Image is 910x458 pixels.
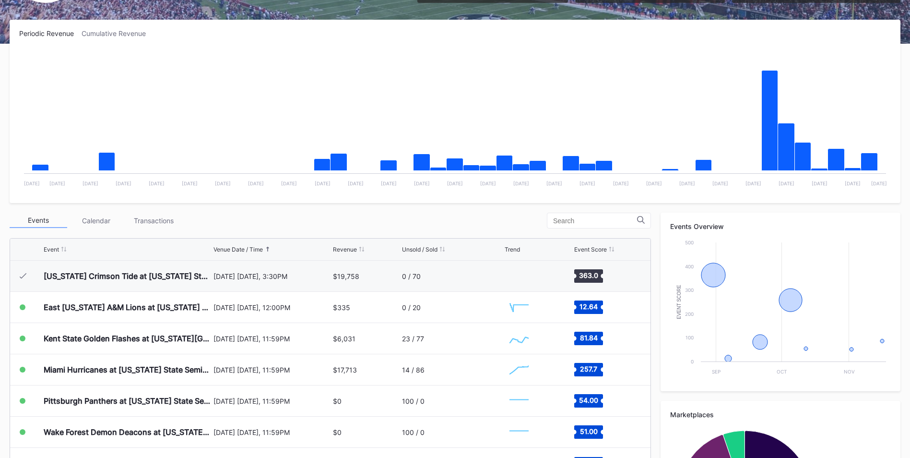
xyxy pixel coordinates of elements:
[505,246,520,253] div: Trend
[670,238,891,382] svg: Chart title
[402,272,421,280] div: 0 / 70
[447,181,463,186] text: [DATE]
[213,246,263,253] div: Venue Date / Time
[44,396,211,406] div: Pittsburgh Panthers at [US_STATE] State Seminoles Football
[679,181,695,186] text: [DATE]
[685,287,694,293] text: 300
[613,181,629,186] text: [DATE]
[10,213,67,228] div: Events
[19,29,82,37] div: Periodic Revenue
[19,49,891,193] svg: Chart title
[670,222,891,230] div: Events Overview
[402,366,425,374] div: 14 / 86
[213,335,331,343] div: [DATE] [DATE], 11:59PM
[480,181,496,186] text: [DATE]
[712,181,728,186] text: [DATE]
[745,181,761,186] text: [DATE]
[381,181,397,186] text: [DATE]
[213,272,331,280] div: [DATE] [DATE], 3:30PM
[82,29,154,37] div: Cumulative Revenue
[579,302,598,311] text: 12.64
[44,365,211,374] div: Miami Hurricanes at [US_STATE] State Seminoles Football
[685,264,694,269] text: 400
[505,358,533,382] svg: Chart title
[844,369,855,374] text: Nov
[333,335,355,343] div: $6,031
[553,217,637,225] input: Search
[579,334,597,342] text: 81.84
[44,246,59,253] div: Event
[685,311,694,317] text: 200
[83,181,98,186] text: [DATE]
[402,397,425,405] div: 100 / 0
[414,181,430,186] text: [DATE]
[49,181,65,186] text: [DATE]
[646,181,662,186] text: [DATE]
[712,369,721,374] text: Sep
[676,285,682,319] text: Event Score
[67,213,125,228] div: Calendar
[580,365,597,373] text: 257.7
[333,428,342,436] div: $0
[845,181,861,186] text: [DATE]
[579,396,598,404] text: 54.00
[213,397,331,405] div: [DATE] [DATE], 11:59PM
[402,335,424,343] div: 23 / 77
[215,181,231,186] text: [DATE]
[348,181,364,186] text: [DATE]
[546,181,562,186] text: [DATE]
[149,181,165,186] text: [DATE]
[685,335,694,340] text: 100
[125,213,182,228] div: Transactions
[315,181,331,186] text: [DATE]
[777,369,787,374] text: Oct
[44,302,211,312] div: East [US_STATE] A&M Lions at [US_STATE] State Seminoles Football
[333,366,357,374] div: $17,713
[513,181,529,186] text: [DATE]
[402,428,425,436] div: 100 / 0
[579,427,597,435] text: 51.00
[333,246,357,253] div: Revenue
[579,271,598,279] text: 363.0
[281,181,297,186] text: [DATE]
[505,295,533,319] svg: Chart title
[116,181,131,186] text: [DATE]
[691,359,694,364] text: 0
[333,303,350,312] div: $335
[579,181,595,186] text: [DATE]
[44,334,211,343] div: Kent State Golden Flashes at [US_STATE][GEOGRAPHIC_DATA] Seminoles Football
[333,272,359,280] div: $19,758
[213,303,331,312] div: [DATE] [DATE], 12:00PM
[505,420,533,444] svg: Chart title
[402,303,421,312] div: 0 / 20
[505,389,533,413] svg: Chart title
[871,181,887,186] text: [DATE]
[505,326,533,350] svg: Chart title
[685,240,694,245] text: 500
[505,264,533,288] svg: Chart title
[213,428,331,436] div: [DATE] [DATE], 11:59PM
[333,397,342,405] div: $0
[24,181,40,186] text: [DATE]
[779,181,794,186] text: [DATE]
[670,410,891,419] div: Marketplaces
[213,366,331,374] div: [DATE] [DATE], 11:59PM
[44,271,211,281] div: [US_STATE] Crimson Tide at [US_STATE] State Seminoles Football
[402,246,437,253] div: Unsold / Sold
[182,181,198,186] text: [DATE]
[44,427,211,437] div: Wake Forest Demon Deacons at [US_STATE][GEOGRAPHIC_DATA] Seminoles Football
[812,181,827,186] text: [DATE]
[574,246,607,253] div: Event Score
[248,181,264,186] text: [DATE]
